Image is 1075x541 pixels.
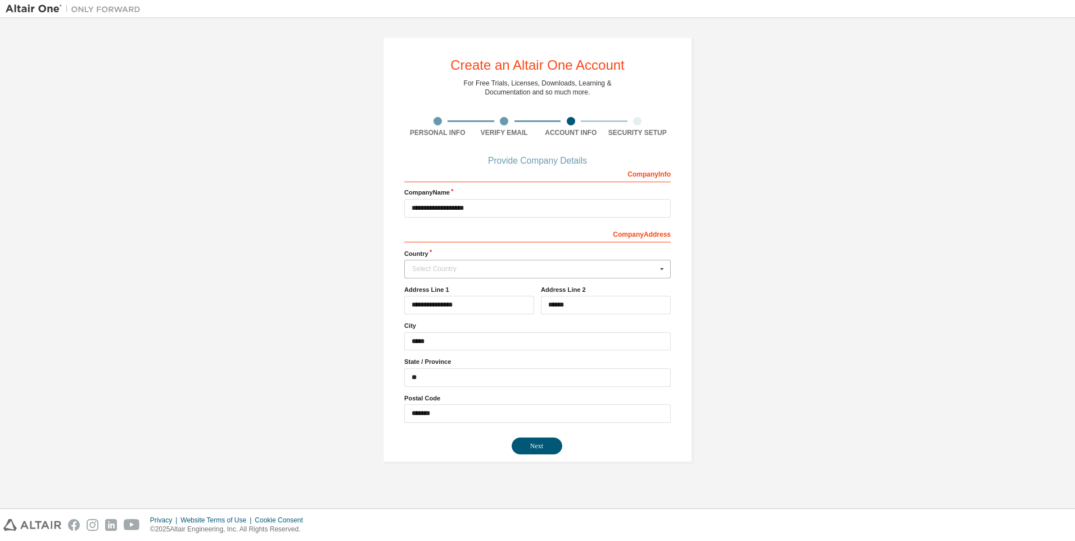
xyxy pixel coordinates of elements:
[68,519,80,531] img: facebook.svg
[541,285,671,294] label: Address Line 2
[404,321,671,330] label: City
[255,516,309,525] div: Cookie Consent
[150,525,310,534] p: © 2025 Altair Engineering, Inc. All Rights Reserved.
[87,519,98,531] img: instagram.svg
[6,3,146,15] img: Altair One
[537,128,604,137] div: Account Info
[404,164,671,182] div: Company Info
[180,516,255,525] div: Website Terms of Use
[404,157,671,164] div: Provide Company Details
[404,188,671,197] label: Company Name
[512,438,562,454] button: Next
[150,516,180,525] div: Privacy
[471,128,538,137] div: Verify Email
[404,394,671,403] label: Postal Code
[604,128,671,137] div: Security Setup
[450,58,625,72] div: Create an Altair One Account
[404,224,671,242] div: Company Address
[105,519,117,531] img: linkedin.svg
[412,265,657,272] div: Select Country
[464,79,612,97] div: For Free Trials, Licenses, Downloads, Learning & Documentation and so much more.
[3,519,61,531] img: altair_logo.svg
[404,357,671,366] label: State / Province
[404,285,534,294] label: Address Line 1
[404,128,471,137] div: Personal Info
[124,519,140,531] img: youtube.svg
[404,249,671,258] label: Country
